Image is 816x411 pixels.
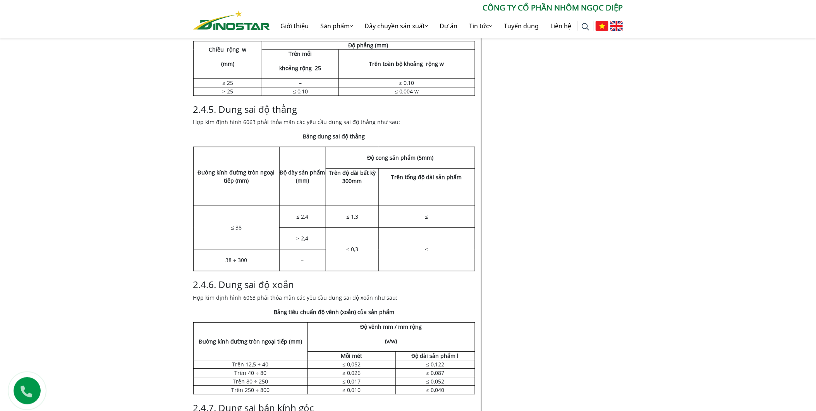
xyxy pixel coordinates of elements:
strong: Độ dài sản phẩm l [412,352,459,359]
img: Nhôm Dinostar [193,10,270,30]
p: CÔNG TY CỔ PHẦN NHÔM NGỌC DIỆP [270,2,623,14]
td: ≤ [379,228,475,271]
td: ≤ 0,10 [338,78,475,87]
td: Trên 40 ÷ 80 [193,369,308,377]
a: Sản phẩm [315,14,359,38]
td: ≤ 0,040 [396,386,475,394]
td: > 2,4 [279,228,326,249]
td: – [262,78,339,87]
strong: khoảng rộng 25 [279,64,321,72]
strong: Đường kính đường tròn ngoại tiếp (mm) [199,338,302,345]
td: ≤ 2,4 [279,206,326,228]
td: ≤ 0,10 [262,87,339,95]
img: English [610,21,623,31]
strong: (mm) [221,60,234,67]
td: ≤ 0,087 [396,369,475,377]
td: ≤ 0,010 [308,386,395,394]
strong: Trên độ dài bất kỳ 300mm [329,169,376,185]
strong: Độ cong sản phẩm (5mm) [367,154,433,161]
td: Trên 250 ÷ 800 [193,386,308,394]
td: – [279,249,326,271]
img: Tiếng Việt [596,21,608,31]
a: Giới thiệu [275,14,315,38]
strong: Chiều rộng w [209,46,246,53]
td: 38 ÷ 300 [193,249,279,271]
strong: Trên toàn bộ khoảng rộng w [369,60,444,67]
a: Tuyển dụng [498,14,545,38]
td: ≤ 25 [193,78,262,87]
a: Dây chuyền sản xuất [359,14,434,38]
strong: Bảng tiêu chuẩn độ vênh (xoắn) của sản phẩm [274,308,394,316]
strong: Trên tổng độ dài sản phẩm [392,173,462,181]
td: ≤ 0,052 [308,360,395,369]
p: Hợp kim định hình 6063 phải thỏa mãn các yêu cầu dung sai độ thẳng như sau: [193,118,475,126]
td: ≤ 0,122 [396,360,475,369]
td: ≤ 0,017 [308,377,395,386]
a: Dự án [434,14,464,38]
td: ≤ 0,004 w [338,87,475,95]
strong: Độ vênh mm / mm rộng [361,323,422,330]
h4: 2.4.5. Dung sai độ thẳng [193,104,475,115]
td: ≤ 38 [193,206,279,249]
a: Tin tức [464,14,498,38]
strong: Độ phẳng (mm) [349,41,388,49]
strong: Độ dày sản phẩm (mm) [280,169,325,184]
strong: Bảng dung sai độ thẳng [303,133,365,140]
strong: Trên mỗi [289,50,312,57]
td: ≤ [379,206,475,228]
td: Trên 12,5 ÷ 40 [193,360,308,369]
strong: Mỗi mét [341,352,362,359]
td: ≤ 1,3 [326,206,378,228]
img: search [582,23,589,31]
td: ≤ 0,052 [396,377,475,386]
p: Hợp kim định hình 6063 phải thỏa mãn các yêu cầu dung sai độ xoắn như sau: [193,294,475,302]
td: ≤ 0,3 [326,228,378,271]
td: > 25 [193,87,262,95]
strong: (v/w) [385,337,397,345]
td: Trên 80 ÷ 250 [193,377,308,386]
h4: 2.4.6. Dung sai độ xoắn [193,279,475,290]
td: ≤ 0,026 [308,369,395,377]
a: Liên hệ [545,14,577,38]
strong: Đường kính đường tròn ngoại tiếp (mm) [198,169,275,184]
